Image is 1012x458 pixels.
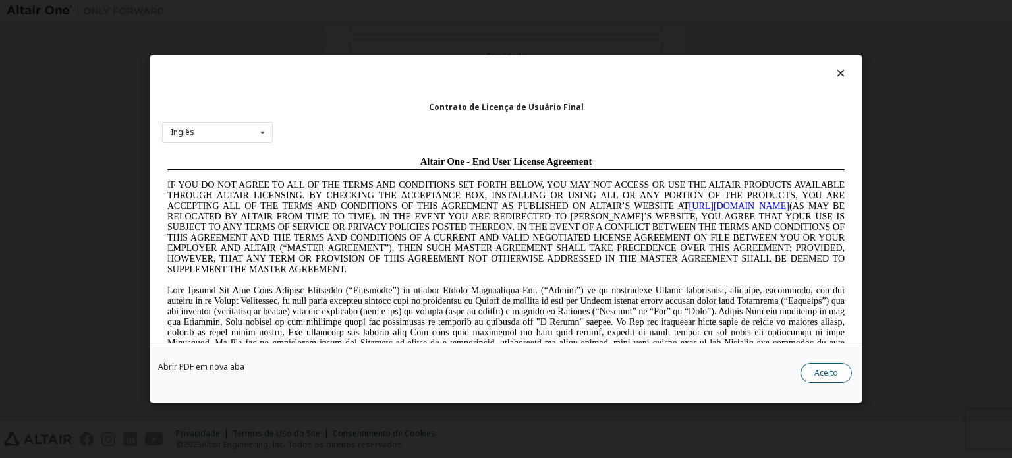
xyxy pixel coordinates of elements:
[258,5,430,16] span: Altair One - End User License Agreement
[5,29,683,123] span: IF YOU DO NOT AGREE TO ALL OF THE TERMS AND CONDITIONS SET FORTH BELOW, YOU MAY NOT ACCESS OR USE...
[527,50,627,60] a: [URL][DOMAIN_NAME]
[158,361,244,372] font: Abrir PDF em nova aba
[171,127,194,138] font: Inglês
[801,363,852,383] button: Aceito
[429,101,584,113] font: Contrato de Licença de Usuário Final
[5,134,683,229] span: Lore Ipsumd Sit Ame Cons Adipisc Elitseddo (“Eiusmodte”) in utlabor Etdolo Magnaaliqua Eni. (“Adm...
[814,367,838,378] font: Aceito
[158,363,244,371] a: Abrir PDF em nova aba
